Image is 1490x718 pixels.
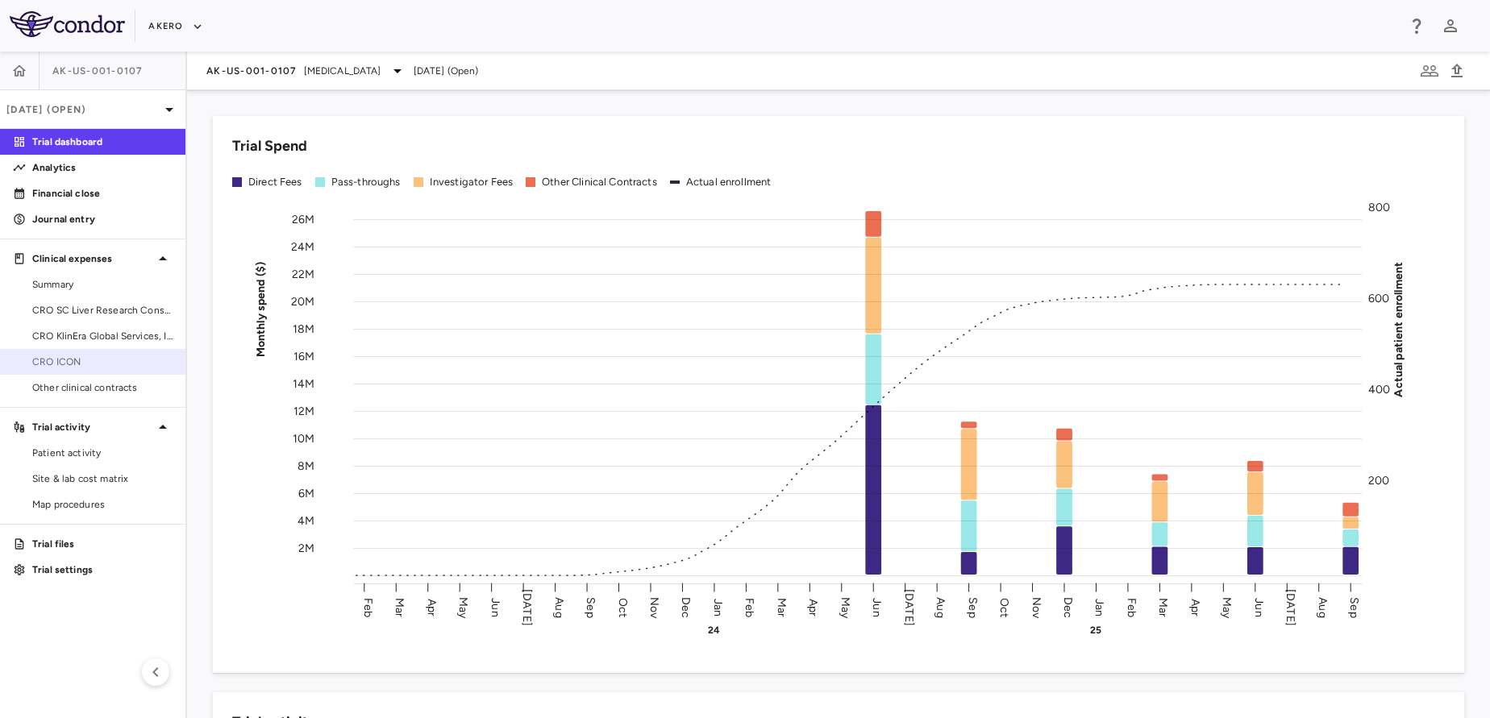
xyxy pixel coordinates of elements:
text: Mar [393,597,406,616]
tspan: Monthly spend ($) [254,261,268,357]
text: Feb [1125,597,1138,616]
p: Trial activity [32,420,153,434]
span: [MEDICAL_DATA] [304,64,381,78]
tspan: 400 [1368,383,1390,396]
text: Apr [1188,598,1202,616]
text: Aug [552,597,566,617]
text: Jun [489,598,502,616]
text: Oct [997,597,1011,616]
text: 25 [1090,625,1101,636]
text: Sep [584,597,597,617]
div: Actual enrollment [686,175,772,189]
span: Map procedures [32,497,173,512]
span: CRO SC Liver Research Consortium LLC [32,303,173,317]
tspan: Actual patient enrollment [1392,261,1405,396]
text: Oct [616,597,630,616]
text: Mar [1156,597,1170,616]
tspan: 22M [292,268,314,281]
text: Mar [775,597,789,616]
text: Feb [361,597,375,616]
span: CRO KlinEra Global Services, Inc. [32,329,173,343]
text: [DATE] [902,589,916,626]
text: Apr [425,598,439,616]
text: Sep [1347,597,1361,617]
p: Trial files [32,537,173,551]
span: Site & lab cost matrix [32,471,173,486]
div: Investigator Fees [430,175,514,189]
tspan: 6M [298,487,314,500]
div: Other Clinical Contracts [542,175,657,189]
p: [DATE] (Open) [6,102,160,117]
span: Other clinical contracts [32,380,173,395]
text: Sep [966,597,980,617]
text: Jan [1093,598,1106,616]
text: Jan [711,598,725,616]
p: Trial settings [32,562,173,577]
tspan: 4M [298,514,314,528]
text: [DATE] [520,589,534,626]
tspan: 10M [293,432,314,446]
tspan: 8M [298,459,314,473]
p: Analytics [32,160,173,175]
tspan: 16M [293,350,314,363]
span: AK-US-001-0107 [52,64,144,77]
text: 24 [708,625,720,636]
span: [DATE] (Open) [414,64,479,78]
tspan: 12M [293,405,314,418]
text: May [456,596,470,618]
tspan: 24M [291,240,314,254]
text: Jun [1252,598,1266,616]
span: AK-US-001-0107 [206,64,298,77]
text: Nov [647,596,661,618]
text: Dec [679,596,693,617]
span: CRO ICON [32,355,173,369]
text: May [1220,596,1234,618]
p: Clinical expenses [32,251,153,266]
text: Dec [1061,596,1075,617]
text: Feb [743,597,756,616]
div: Pass-throughs [331,175,401,189]
p: Financial close [32,186,173,201]
text: May [839,596,852,618]
div: Direct Fees [248,175,302,189]
span: Summary [32,277,173,292]
tspan: 18M [293,322,314,336]
tspan: 14M [293,377,314,391]
text: Nov [1030,596,1043,618]
span: Patient activity [32,446,173,460]
h6: Trial Spend [232,135,307,157]
tspan: 2M [298,541,314,554]
tspan: 26M [292,213,314,226]
p: Trial dashboard [32,135,173,149]
text: Jun [870,598,884,616]
button: Akero [148,14,202,39]
tspan: 200 [1368,474,1389,488]
text: Apr [806,598,820,616]
tspan: 20M [291,295,314,309]
p: Journal entry [32,212,173,226]
text: [DATE] [1284,589,1297,626]
tspan: 600 [1368,292,1389,305]
img: logo-full-BYUhSk78.svg [10,11,125,37]
text: Aug [934,597,947,617]
text: Aug [1316,597,1330,617]
tspan: 800 [1368,201,1390,214]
